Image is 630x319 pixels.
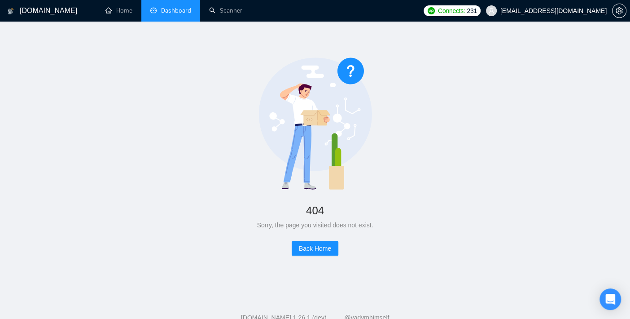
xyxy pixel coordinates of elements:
a: homeHome [105,7,132,14]
img: upwork-logo.png [428,7,435,14]
span: user [488,8,494,14]
span: Back Home [299,244,331,253]
div: Sorry, the page you visited does not exist. [29,220,601,230]
div: Open Intercom Messenger [599,288,621,310]
button: setting [612,4,626,18]
span: 231 [467,6,477,16]
a: setting [612,7,626,14]
a: dashboardDashboard [150,7,191,14]
img: logo [8,4,14,18]
span: Connects: [438,6,465,16]
div: 404 [29,201,601,220]
a: searchScanner [209,7,242,14]
button: Back Home [292,241,338,256]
